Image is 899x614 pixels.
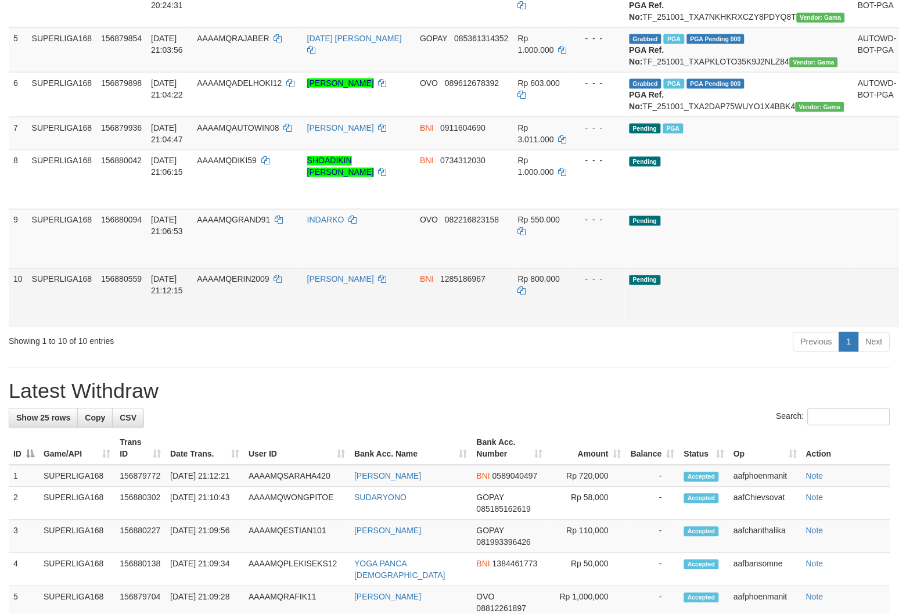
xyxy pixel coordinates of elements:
a: [PERSON_NAME] [354,526,421,536]
span: Copy 0911604690 to clipboard [440,123,486,132]
td: SUPERLIGA168 [39,554,115,587]
span: Copy 1285186967 to clipboard [440,275,486,284]
span: Rp 550.000 [518,216,560,225]
td: TF_251001_TXA2DAP75WUYO1X4BBK4 [625,72,854,117]
td: AAAAMQSARAHA420 [244,465,350,487]
a: [PERSON_NAME] [307,123,374,132]
th: Status: activate to sort column ascending [679,432,729,465]
td: aafchanthalika [729,520,801,554]
span: [DATE] 21:06:53 [151,216,183,236]
td: AAAAMQPLEKISEKS12 [244,554,350,587]
td: - [626,520,679,554]
td: aafphoenmanit [729,465,801,487]
th: Game/API: activate to sort column ascending [39,432,115,465]
span: Grabbed [630,79,662,89]
span: Marked by aafphoenmanit [664,34,684,44]
span: Rp 603.000 [518,78,560,88]
span: [DATE] 21:04:47 [151,123,183,144]
span: PGA Pending [687,34,745,44]
div: - - - [576,122,620,134]
td: 156879772 [115,465,166,487]
a: Previous [793,332,840,352]
span: Copy [85,414,105,423]
span: Vendor URL: https://trx31.1velocity.biz [797,13,846,23]
span: 156879936 [101,123,142,132]
a: [PERSON_NAME] [307,275,374,284]
span: Rp 800.000 [518,275,560,284]
a: SHOADIKIN [PERSON_NAME] [307,156,374,177]
span: Rp 3.011.000 [518,123,554,144]
th: Op: activate to sort column ascending [729,432,801,465]
span: Vendor URL: https://trx31.1velocity.biz [796,102,844,112]
td: 6 [9,72,27,117]
a: Show 25 rows [9,408,78,428]
th: ID: activate to sort column descending [9,432,39,465]
input: Search: [808,408,890,426]
td: 5 [9,27,27,72]
th: Bank Acc. Number: activate to sort column ascending [472,432,548,465]
span: Copy 082216823158 to clipboard [445,216,499,225]
span: GOPAY [420,34,447,43]
td: 8 [9,150,27,209]
span: Grabbed [630,34,662,44]
span: [DATE] 21:12:15 [151,275,183,296]
a: INDARKO [307,216,344,225]
label: Search: [776,408,890,426]
a: Note [806,526,824,536]
th: Balance: activate to sort column ascending [626,432,679,465]
div: - - - [576,155,620,167]
td: Rp 58,000 [548,487,626,520]
span: BNI [477,559,490,569]
span: Pending [630,216,661,226]
span: Copy 081993396426 to clipboard [477,538,531,547]
td: aafbansomne [729,554,801,587]
span: Pending [630,275,661,285]
a: Note [806,559,824,569]
a: [PERSON_NAME] [354,593,421,602]
span: AAAAMQADELHOKI12 [197,78,282,88]
span: PGA Pending [687,79,745,89]
span: Marked by aafphoenmanit [664,79,684,89]
th: Amount: activate to sort column ascending [548,432,626,465]
td: SUPERLIGA168 [27,117,97,150]
td: 7 [9,117,27,150]
a: Note [806,472,824,481]
td: SUPERLIGA168 [27,150,97,209]
td: 1 [9,465,39,487]
span: OVO [477,593,495,602]
div: - - - [576,274,620,285]
span: Pending [630,157,661,167]
span: Copy 085361314352 to clipboard [454,34,508,43]
a: Note [806,493,824,502]
td: 9 [9,209,27,268]
td: SUPERLIGA168 [27,27,97,72]
span: Accepted [684,560,719,570]
span: Accepted [684,494,719,504]
span: Rp 1.000.000 [518,156,554,177]
span: BNI [420,275,433,284]
span: Copy 0589040497 to clipboard [492,472,538,481]
span: GOPAY [477,526,504,536]
h1: Latest Withdraw [9,380,890,403]
a: [DATE] [PERSON_NAME] [307,34,402,43]
span: [DATE] 21:03:56 [151,34,183,55]
span: Copy 089612678392 to clipboard [445,78,499,88]
td: 156880227 [115,520,166,554]
td: SUPERLIGA168 [27,209,97,268]
td: Rp 50,000 [548,554,626,587]
span: Vendor URL: https://trx31.1velocity.biz [790,58,839,67]
span: [DATE] 21:06:15 [151,156,183,177]
span: 156880094 [101,216,142,225]
a: Note [806,593,824,602]
a: [PERSON_NAME] [307,78,374,88]
th: Date Trans.: activate to sort column ascending [166,432,244,465]
td: aafChievsovat [729,487,801,520]
td: - [626,465,679,487]
th: User ID: activate to sort column ascending [244,432,350,465]
span: AAAAMQGRAND91 [197,216,270,225]
span: 156880042 [101,156,142,166]
td: Rp 720,000 [548,465,626,487]
td: SUPERLIGA168 [27,268,97,328]
td: Rp 110,000 [548,520,626,554]
span: Accepted [684,527,719,537]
